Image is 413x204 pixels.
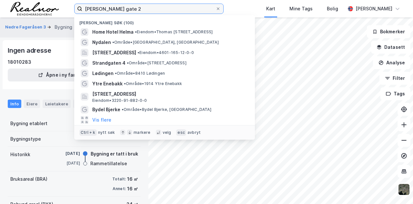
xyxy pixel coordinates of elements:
div: Kontrollprogram for chat [381,173,413,204]
div: Bygningstype [10,135,41,143]
div: Kart [266,5,275,13]
span: Område • 8410 Lødingen [115,71,165,76]
div: 16 ㎡ [127,185,138,193]
span: Eiendom • 4601-165-12-0-0 [137,50,194,55]
img: realnor-logo.934646d98de889bb5806.png [10,2,59,16]
div: Leietakere [43,100,71,108]
span: Område • [STREET_ADDRESS] [127,60,186,66]
div: Bruksareal (BRA) [10,175,47,183]
span: • [122,107,124,112]
div: [DATE] [54,151,80,156]
div: Annet: [113,186,126,191]
span: Område • Bydel Bjerke, [GEOGRAPHIC_DATA] [122,107,211,112]
div: Ctrl + k [79,129,97,136]
div: Bygning er tatt i bruk [91,150,138,158]
span: • [137,50,139,55]
span: • [115,71,117,76]
input: Søk på adresse, matrikkel, gårdeiere, leietakere eller personer [82,4,216,14]
span: Eiendom • 3220-91-882-0-0 [92,98,147,103]
span: Område • 1914 Ytre Enebakk [124,81,182,86]
button: Tags [380,87,410,100]
div: Bygning etablert [10,120,47,127]
span: Eiendom • Thomas [STREET_ADDRESS] [135,29,213,35]
button: Analyse [373,56,410,69]
span: Bydel Bjerke [92,106,120,113]
button: Datasett [371,41,410,54]
span: Område • [GEOGRAPHIC_DATA], [GEOGRAPHIC_DATA] [112,40,219,45]
div: Rammetillatelse [90,160,127,167]
span: Nydalen [92,38,111,46]
div: [PERSON_NAME] [356,5,392,13]
div: Totalt: [112,177,126,182]
span: [STREET_ADDRESS] [92,90,247,98]
div: [DATE] [54,160,80,166]
div: 18010283 [8,58,31,66]
button: Åpne i ny fane [8,69,110,81]
div: Bygning [55,23,72,31]
div: Mine Tags [289,5,313,13]
div: Info [8,100,21,108]
div: [PERSON_NAME] søk (100) [74,15,255,27]
button: Nedre Fageråsen 3 [5,24,47,30]
span: Strandgaten 4 [92,59,126,67]
span: • [135,29,137,34]
div: avbryt [187,130,201,135]
div: Historikk [10,151,30,158]
div: Eiere [24,100,40,108]
span: Ytre Enebakk [92,80,123,88]
span: Lødingen [92,70,114,77]
span: • [124,81,126,86]
div: esc [176,129,186,136]
span: • [127,60,129,65]
button: Vis flere [92,116,111,124]
span: [STREET_ADDRESS] [92,49,136,57]
div: 16 ㎡ [127,175,138,183]
div: markere [134,130,150,135]
button: Filter [379,72,410,85]
div: Ingen adresse [8,45,52,56]
button: Bokmerker [367,25,410,38]
span: • [112,40,114,45]
div: nytt søk [98,130,115,135]
iframe: Chat Widget [381,173,413,204]
span: Home Hotel Helma [92,28,134,36]
div: velg [163,130,171,135]
div: Bolig [327,5,338,13]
